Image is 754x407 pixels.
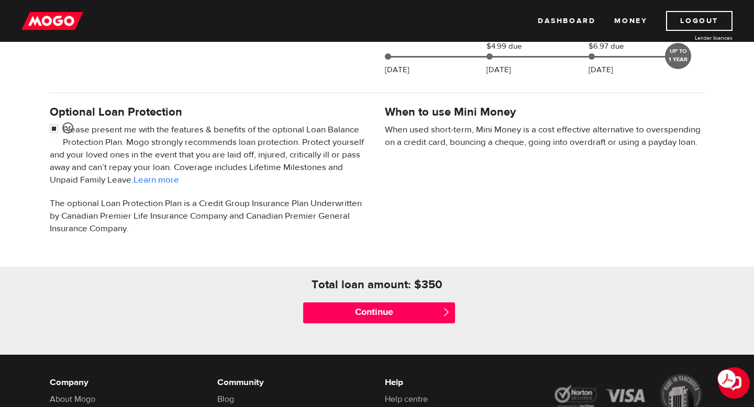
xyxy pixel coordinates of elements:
p: The optional Loan Protection Plan is a Credit Group Insurance Plan Underwritten by Canadian Premi... [50,197,369,235]
h6: Community [217,376,369,389]
p: When used short-term, Mini Money is a cost effective alternative to overspending on a credit card... [385,123,704,149]
input: Continue [303,302,455,323]
h4: Total loan amount: $ [312,277,422,292]
a: Lender licences [654,34,733,42]
p: Please present me with the features & benefits of the optional Loan Balance Protection Plan. Mogo... [50,123,369,186]
p: [DATE] [385,64,409,76]
iframe: LiveChat chat widget [710,363,754,407]
div: UP TO 1 YEAR [665,43,691,69]
h4: Optional Loan Protection [50,105,369,119]
h4: When to use Mini Money [385,105,516,119]
a: Logout [666,11,733,31]
input: <span class="smiley-face happy"></span> [50,123,63,137]
span: $4.99 due [486,40,539,53]
a: Money [614,11,647,31]
a: Dashboard [538,11,595,31]
h4: 350 [422,277,442,292]
a: About Mogo [50,394,95,404]
span:  [442,308,451,316]
p: [DATE] [486,64,511,76]
span: $6.97 due [589,40,641,53]
a: Learn more [134,174,179,186]
img: mogo_logo-11ee424be714fa7cbb0f0f49df9e16ec.png [21,11,83,31]
p: [DATE] [589,64,613,76]
a: Blog [217,394,234,404]
h6: Company [50,376,202,389]
a: Help centre [385,394,428,404]
h6: Help [385,376,537,389]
